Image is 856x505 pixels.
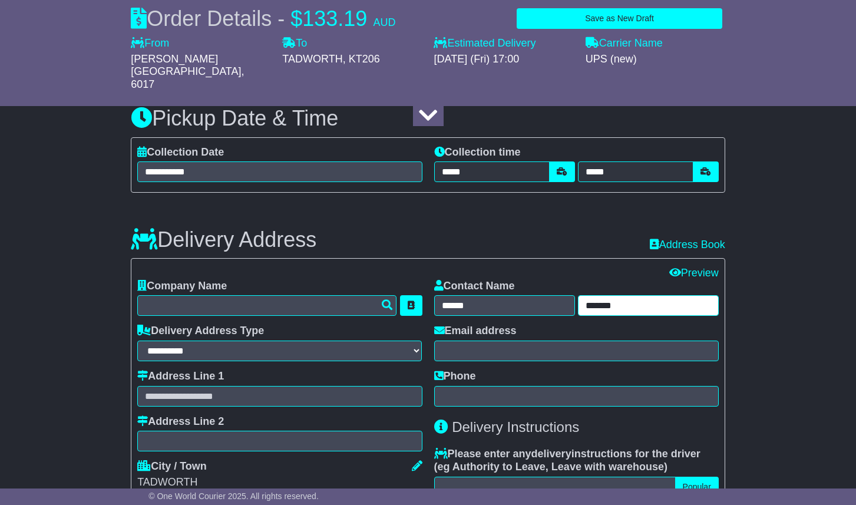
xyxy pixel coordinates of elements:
[434,325,517,338] label: Email address
[438,461,664,473] span: eg Authority to Leave, Leave with warehouse
[131,228,316,252] h3: Delivery Address
[131,37,169,50] label: From
[282,53,342,65] span: TADWORTH
[137,460,207,473] label: City / Town
[586,37,663,50] label: Carrier Name
[343,53,380,65] span: , KT206
[434,37,573,50] label: Estimated Delivery
[434,53,573,66] div: [DATE] (Fri) 17:00
[650,239,725,250] a: Address Book
[434,280,515,293] label: Contact Name
[137,370,224,383] label: Address Line 1
[137,146,224,159] label: Collection Date
[373,16,395,28] span: AUD
[137,415,224,428] label: Address Line 2
[131,65,244,90] span: , 6017
[137,325,264,338] label: Delivery Address Type
[131,107,725,130] h3: Pickup Date & Time
[675,477,719,497] button: Popular
[302,6,367,31] span: 133.19
[131,6,395,31] div: Order Details -
[434,146,521,159] label: Collection time
[531,448,571,460] span: delivery
[137,280,227,293] label: Company Name
[290,6,302,31] span: $
[434,448,719,473] label: Please enter any instructions for the driver ( )
[452,419,579,435] span: Delivery Instructions
[282,37,307,50] label: To
[137,476,422,489] div: TADWORTH
[586,53,725,66] div: UPS (new)
[434,370,476,383] label: Phone
[669,267,719,279] a: Preview
[131,53,241,78] span: [PERSON_NAME][GEOGRAPHIC_DATA]
[517,8,722,29] button: Save as New Draft
[148,491,319,501] span: © One World Courier 2025. All rights reserved.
